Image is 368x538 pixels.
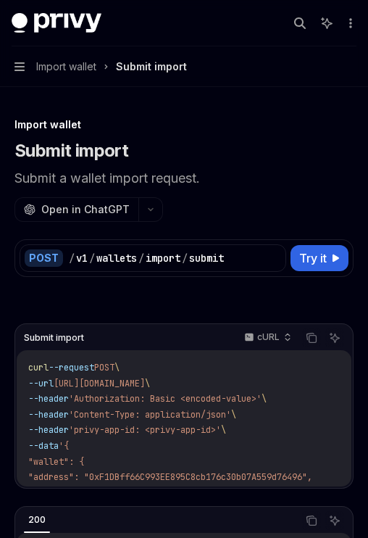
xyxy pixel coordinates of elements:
[24,511,50,529] div: 200
[257,331,280,343] p: cURL
[69,393,262,405] span: 'Authorization: Basic <encoded-value>'
[28,378,54,389] span: --url
[28,424,69,436] span: --header
[28,409,69,421] span: --header
[302,511,321,530] button: Copy the contents from the code block
[221,424,226,436] span: \
[24,332,84,344] span: Submit import
[28,471,312,483] span: "address": "0xF1DBff66C993EE895C8cb176c30b07A559d76496",
[14,117,354,132] div: Import wallet
[290,245,348,271] button: Try it
[325,511,344,530] button: Ask AI
[114,362,120,373] span: \
[28,440,59,452] span: --data
[14,197,138,222] button: Open in ChatGPT
[325,328,344,347] button: Ask AI
[236,326,298,350] button: cURL
[145,378,150,389] span: \
[76,251,88,265] div: v1
[12,13,101,33] img: dark logo
[231,409,236,421] span: \
[69,409,231,421] span: 'Content-Type: application/json'
[89,251,95,265] div: /
[182,251,188,265] div: /
[146,251,180,265] div: import
[342,13,356,33] button: More actions
[299,249,327,267] span: Try it
[262,393,267,405] span: \
[138,251,144,265] div: /
[14,139,128,162] h1: Submit import
[189,251,224,265] div: submit
[69,424,221,436] span: 'privy-app-id: <privy-app-id>'
[116,58,187,75] div: Submit import
[41,202,130,217] span: Open in ChatGPT
[28,362,49,373] span: curl
[28,456,84,468] span: "wallet": {
[25,249,63,267] div: POST
[69,251,75,265] div: /
[28,393,69,405] span: --header
[302,328,321,347] button: Copy the contents from the code block
[94,362,114,373] span: POST
[96,251,137,265] div: wallets
[14,168,354,189] p: Submit a wallet import request.
[49,362,94,373] span: --request
[54,378,145,389] span: [URL][DOMAIN_NAME]
[59,440,69,452] span: '{
[36,58,96,75] span: Import wallet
